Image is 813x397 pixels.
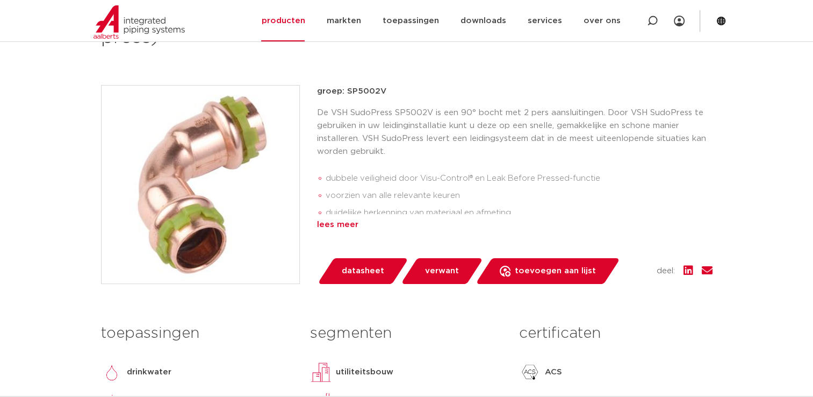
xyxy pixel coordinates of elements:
p: ACS [545,366,562,379]
p: groep: SP5002V [317,85,713,98]
h3: segmenten [310,323,503,344]
li: dubbele veiligheid door Visu-Control® en Leak Before Pressed-functie [326,170,713,187]
span: verwant [425,263,459,280]
a: datasheet [317,258,408,284]
img: utiliteitsbouw [310,361,332,383]
a: verwant [400,258,483,284]
img: ACS [519,361,541,383]
div: lees meer [317,218,713,231]
img: Product Image for VSH SudoPress Koper bocht 90° (2 x press) [102,86,299,283]
span: toevoegen aan lijst [515,263,596,280]
span: deel: [657,265,675,278]
img: drinkwater [101,361,123,383]
p: drinkwater [127,366,171,379]
h3: certificaten [519,323,712,344]
h3: toepassingen [101,323,294,344]
li: voorzien van alle relevante keuren [326,187,713,204]
p: De VSH SudoPress SP5002V is een 90° bocht met 2 pers aansluitingen. Door VSH SudoPress te gebruik... [317,107,713,158]
li: duidelijke herkenning van materiaal en afmeting [326,204,713,222]
span: datasheet [342,263,384,280]
p: utiliteitsbouw [336,366,393,379]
